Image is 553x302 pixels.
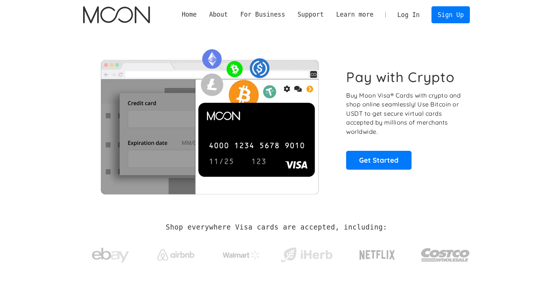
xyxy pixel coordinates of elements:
[431,6,470,23] a: Sign Up
[279,238,334,268] a: iHerb
[421,241,470,269] img: Costco
[391,7,426,23] a: Log In
[279,245,334,265] img: iHerb
[234,10,291,19] div: For Business
[83,6,150,23] a: home
[346,69,455,85] h1: Pay with Crypto
[291,10,330,19] div: Support
[166,223,387,231] h2: Shop everywhere Visa cards are accepted, including:
[214,243,269,263] a: Walmart
[223,251,260,259] img: Walmart
[240,10,285,19] div: For Business
[157,249,194,261] img: Airbnb
[297,10,324,19] div: Support
[336,10,373,19] div: Learn more
[203,10,234,19] div: About
[346,91,462,136] p: Buy Moon Visa® Cards with crypto and shop online seamlessly! Use Bitcoin or USDT to get secure vi...
[92,244,129,267] img: ebay
[359,246,396,264] img: Netflix
[330,10,380,19] div: Learn more
[83,44,336,194] img: Moon Cards let you spend your crypto anywhere Visa is accepted.
[83,236,138,271] a: ebay
[344,238,410,268] a: Netflix
[209,10,228,19] div: About
[148,242,203,264] a: Airbnb
[346,151,412,169] a: Get Started
[83,6,150,23] img: Moon Logo
[175,10,203,19] a: Home
[421,234,470,272] a: Costco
